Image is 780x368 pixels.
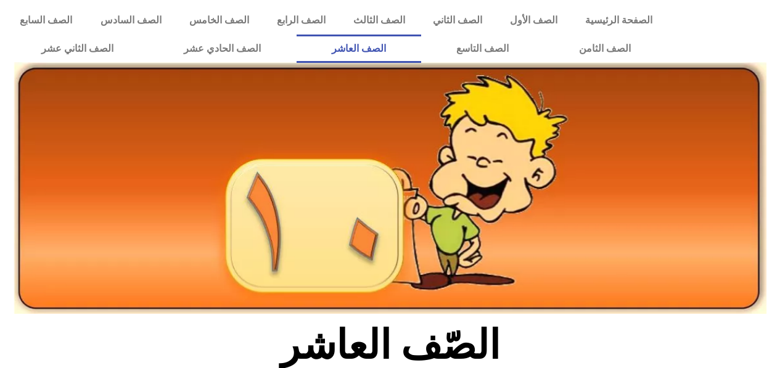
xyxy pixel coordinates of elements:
[571,6,666,35] a: الصفحة الرئيسية
[544,35,666,63] a: الصف الثامن
[297,35,421,63] a: الصف العاشر
[263,6,339,35] a: الصف الرابع
[339,6,419,35] a: الصف الثالث
[496,6,571,35] a: الصف الأول
[86,6,175,35] a: الصف السادس
[175,6,263,35] a: الصف الخامس
[6,35,149,63] a: الصف الثاني عشر
[419,6,496,35] a: الصف الثاني
[421,35,544,63] a: الصف التاسع
[149,35,296,63] a: الصف الحادي عشر
[6,6,86,35] a: الصف السابع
